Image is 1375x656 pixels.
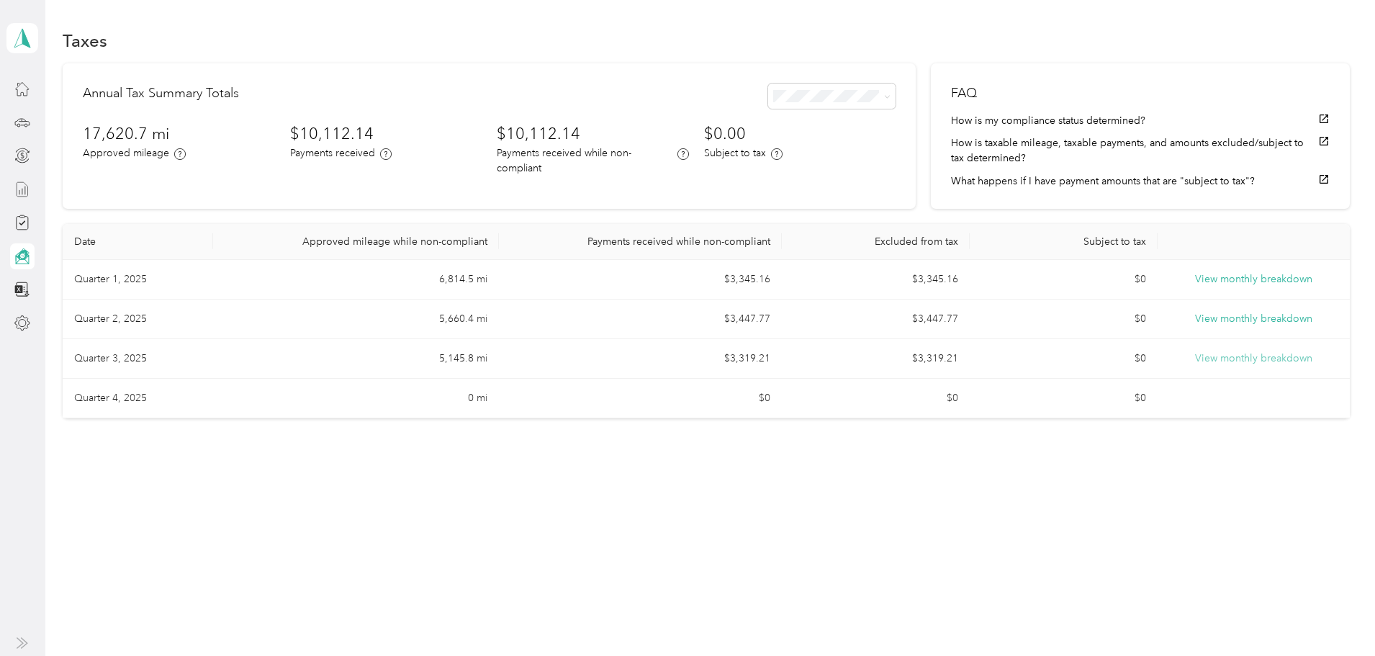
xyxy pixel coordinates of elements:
[499,260,782,300] td: $3,345.16
[497,122,689,145] h3: $10,112.14
[213,224,499,260] th: Approved mileage while non-compliant
[63,300,213,339] td: Quarter 2, 2025
[1195,311,1312,327] button: View monthly breakdown
[782,339,970,379] td: $3,319.21
[704,145,766,161] p: Subject to tax
[970,224,1158,260] th: Subject to tax
[970,300,1158,339] td: $0
[83,145,169,161] p: Approved mileage
[83,122,275,145] h3: 17,620.7 mi
[1195,351,1312,367] button: View monthly breakdown
[499,300,782,339] td: $3,447.77
[499,379,782,418] td: $0
[213,339,499,379] td: 5,145.8 mi
[63,260,213,300] td: Quarter 1, 2025
[782,379,970,418] td: $0
[782,224,970,260] th: Excluded from tax
[213,260,499,300] td: 6,814.5 mi
[704,122,896,145] h3: $0.00
[970,379,1158,418] td: $0
[970,260,1158,300] td: $0
[1294,575,1375,656] iframe: Everlance-gr Chat Button Frame
[951,113,1330,128] button: How is my compliance status determined?
[951,135,1330,166] button: How is taxable mileage, taxable payments, and amounts excluded/subject to tax determined?
[497,145,672,176] p: Payments received while non-compliant
[782,300,970,339] td: $3,447.77
[213,300,499,339] td: 5,660.4 mi
[290,145,375,161] p: Payments received
[499,339,782,379] td: $3,319.21
[63,339,213,379] td: Quarter 3, 2025
[63,224,213,260] th: Date
[1195,271,1312,287] button: View monthly breakdown
[63,379,213,418] td: Quarter 4, 2025
[213,379,499,418] td: 0 mi
[951,84,1330,103] h2: FAQ
[63,33,107,48] h1: Taxes
[970,339,1158,379] td: $0
[782,260,970,300] td: $3,345.16
[499,224,782,260] th: Payments received while non-compliant
[951,174,1330,189] button: What happens if I have payment amounts that are "subject to tax"?
[83,84,239,109] h2: Annual Tax Summary Totals
[290,122,482,145] h3: $10,112.14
